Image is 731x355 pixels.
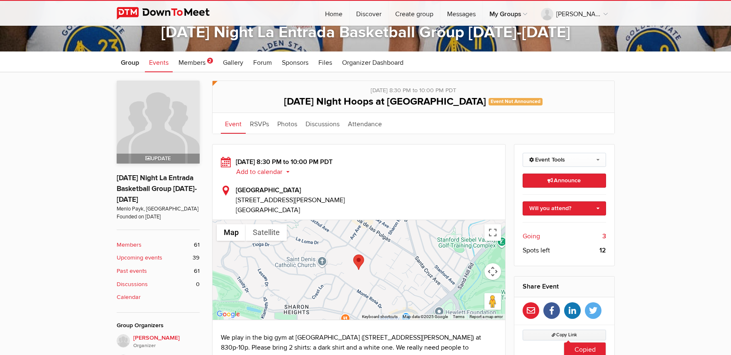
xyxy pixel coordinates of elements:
[236,206,300,214] span: [GEOGRAPHIC_DATA]
[221,157,497,177] div: [DATE] 8:30 PM to 10:00 PM PDT
[133,342,200,350] i: Organizer
[117,267,200,276] a: Past events 61
[602,231,606,241] b: 3
[273,113,301,134] a: Photos
[178,59,205,67] span: Members
[523,277,606,296] h2: Share Event
[282,59,308,67] span: Sponsors
[221,113,246,134] a: Event
[253,59,272,67] span: Forum
[552,332,577,338] span: Copy Link
[117,174,197,204] a: [DATE] Night La Entrada Basketball Group [DATE]-[DATE]
[314,51,336,72] a: Files
[236,186,301,194] b: [GEOGRAPHIC_DATA]
[284,95,486,108] span: [DATE] Night Hoops at [GEOGRAPHIC_DATA]
[117,7,222,20] img: DownToMeet
[174,51,217,72] a: Members 2
[389,1,440,26] a: Create group
[489,98,543,105] span: Event Not Announced
[117,205,200,213] span: Menlo Payk, [GEOGRAPHIC_DATA]
[523,201,606,215] a: Will you attend?
[223,59,243,67] span: Gallery
[523,231,540,241] span: Going
[483,1,534,26] a: My Groups
[350,1,388,26] a: Discover
[215,309,242,320] img: Google
[117,334,200,350] a: [PERSON_NAME]Organizer
[523,245,550,255] span: Spots left
[484,224,501,241] button: Toggle fullscreen view
[523,174,606,188] a: Announce
[117,240,142,250] b: Members
[219,51,247,72] a: Gallery
[249,51,276,72] a: Forum
[149,59,169,67] span: Events
[599,245,606,255] b: 12
[117,280,148,289] b: Discussions
[207,58,213,64] span: 2
[161,23,570,42] a: [DATE] Night La Entrada Basketball Group [DATE]-[DATE]
[117,51,143,72] a: Group
[523,153,606,167] a: Event Tools
[121,59,139,67] span: Group
[318,59,332,67] span: Files
[278,51,313,72] a: Sponsors
[193,253,200,262] span: 39
[236,168,296,176] button: Add to calendar
[236,195,497,205] span: [STREET_ADDRESS][PERSON_NAME]
[534,1,614,26] a: [PERSON_NAME]
[117,334,130,348] img: H Lee hoops
[117,293,200,302] a: Calendar
[217,224,246,241] button: Show street map
[318,1,349,26] a: Home
[246,224,287,241] button: Show satellite imagery
[548,177,581,184] span: Announce
[117,253,162,262] b: Upcoming events
[362,314,398,320] button: Keyboard shortcuts
[133,333,200,350] span: [PERSON_NAME]
[342,59,403,67] span: Organizer Dashboard
[117,293,141,302] b: Calendar
[194,267,200,276] span: 61
[117,213,200,221] span: Founded on [DATE]
[453,314,465,319] a: Terms (opens in new tab)
[301,113,344,134] a: Discussions
[117,267,147,276] b: Past events
[117,253,200,262] a: Upcoming events 39
[484,293,501,310] button: Drag Pegman onto the map to open Street View
[469,314,503,319] a: Report a map error
[117,321,200,330] div: Group Organizers
[440,1,482,26] a: Messages
[215,309,242,320] a: Open this area in Google Maps (opens a new window)
[117,240,200,250] a: Members 61
[117,81,200,164] img: Thursday Night La Entrada Basketball Group 2025-2026
[523,330,606,340] button: Copy Link
[117,81,200,164] a: Update
[403,314,448,319] span: Map data ©2025 Google
[221,81,606,95] div: [DATE] 8:30 PM to 10:00 PM PDT
[344,113,386,134] a: Attendance
[196,280,200,289] span: 0
[145,51,173,72] a: Events
[194,240,200,250] span: 61
[246,113,273,134] a: RSVPs
[484,263,501,280] button: Map camera controls
[145,155,171,162] span: Update
[338,51,408,72] a: Organizer Dashboard
[117,280,200,289] a: Discussions 0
